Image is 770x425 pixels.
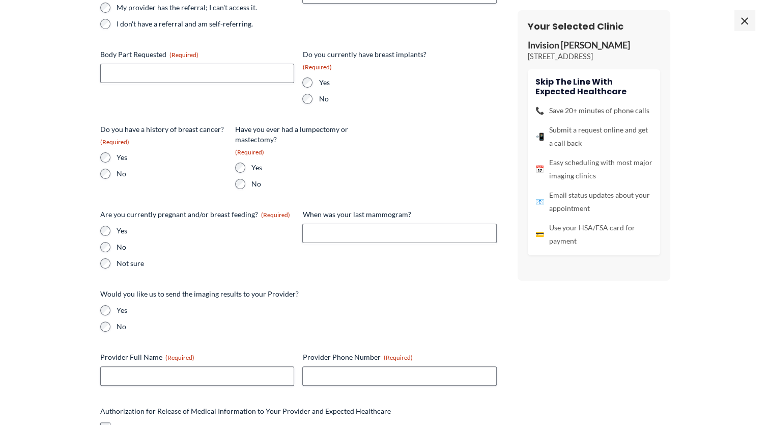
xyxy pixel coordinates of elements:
[100,138,129,146] span: (Required)
[117,19,295,29] label: I don't have a referral and am self-referring.
[251,163,362,173] label: Yes
[100,406,391,416] legend: Authorization for Release of Medical Information to Your Provider and Expected Healthcare
[535,163,544,176] span: 📅
[117,169,227,179] label: No
[117,242,295,252] label: No
[100,352,295,362] label: Provider Full Name
[319,94,429,104] label: No
[117,226,295,236] label: Yes
[302,49,429,71] legend: Do you currently have breast implants?
[100,49,295,60] label: Body Part Requested
[251,179,362,189] label: No
[535,195,544,208] span: 📧
[302,209,497,220] label: When was your last mammogram?
[117,152,227,163] label: Yes
[117,258,295,269] label: Not sure
[535,156,652,182] li: Easy scheduling with most major imaging clinics
[535,130,544,143] span: 📲
[235,124,362,156] legend: Have you ever had a lumpectomy or mastectomy?
[535,104,652,117] li: Save 20+ minutes of phone calls
[319,77,429,88] label: Yes
[535,104,544,117] span: 📞
[165,354,194,361] span: (Required)
[734,10,755,31] span: ×
[100,209,290,220] legend: Are you currently pregnant and/or breast feeding?
[535,77,652,96] h4: Skip the line with Expected Healthcare
[535,189,652,215] li: Email status updates about your appointment
[100,124,227,146] legend: Do you have a history of breast cancer?
[528,51,660,62] p: [STREET_ADDRESS]
[169,51,198,59] span: (Required)
[117,305,497,315] label: Yes
[302,63,331,71] span: (Required)
[535,123,652,150] li: Submit a request online and get a call back
[117,322,497,332] label: No
[535,221,652,248] li: Use your HSA/FSA card for payment
[302,352,497,362] label: Provider Phone Number
[261,211,290,219] span: (Required)
[235,148,264,156] span: (Required)
[528,40,660,51] p: Invision [PERSON_NAME]
[383,354,412,361] span: (Required)
[535,228,544,241] span: 💳
[100,289,299,299] legend: Would you like us to send the imaging results to your Provider?
[117,3,295,13] label: My provider has the referral; I can't access it.
[528,20,660,32] h3: Your Selected Clinic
